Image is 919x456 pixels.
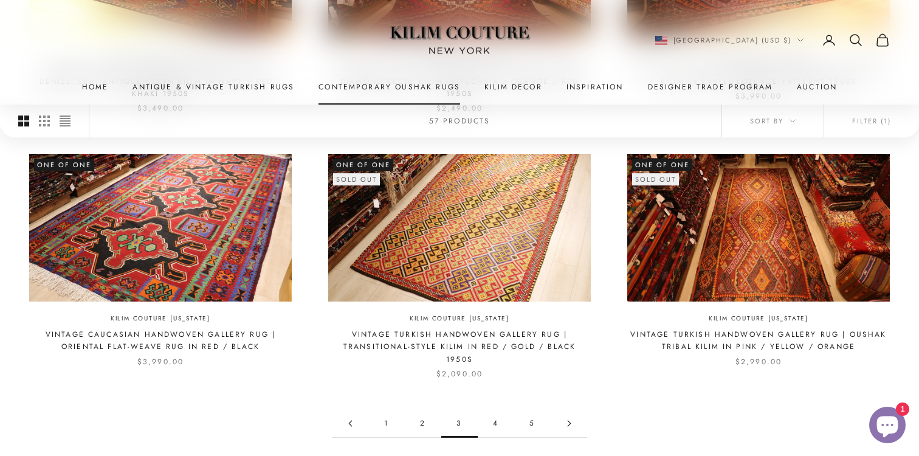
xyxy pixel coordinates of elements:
[29,81,890,93] nav: Primary navigation
[750,116,796,126] span: Sort by
[441,410,478,437] span: 3
[655,35,804,46] button: Change country or currency
[429,115,490,127] p: 57 products
[29,328,292,353] a: Vintage Caucasian Handwoven Gallery Rug | Oriental Flat-Weave Rug in Red / Black
[866,407,909,446] inbox-online-store-chat: Shopify online store chat
[34,159,94,171] span: One of One
[332,410,368,437] a: Go to page 2
[627,328,890,353] a: Vintage Turkish Handwoven Gallery Rug | Oushak Tribal Kilim in Pink / Yellow / Orange
[824,105,919,137] button: Filter (1)
[384,12,535,69] img: Logo of Kilim Couture New York
[368,410,405,437] a: Go to page 1
[632,159,692,171] span: One of One
[405,410,441,437] a: Go to page 2
[478,410,514,437] a: Go to page 4
[655,36,667,45] img: United States
[673,35,792,46] span: [GEOGRAPHIC_DATA] (USD $)
[18,105,29,138] button: Switch to larger product images
[709,314,808,324] a: Kilim Couture [US_STATE]
[111,314,210,324] a: Kilim Couture [US_STATE]
[333,173,380,185] sold-out-badge: Sold out
[39,105,50,138] button: Switch to smaller product images
[318,81,460,93] a: Contemporary Oushak Rugs
[514,410,551,437] a: Go to page 5
[484,81,542,93] summary: Kilim Decor
[82,81,109,93] a: Home
[333,159,393,171] span: One of One
[655,33,890,47] nav: Secondary navigation
[722,105,824,137] button: Sort by
[133,81,294,93] a: Antique & Vintage Turkish Rugs
[137,356,184,368] sale-price: $3,990.00
[566,81,624,93] a: Inspiration
[551,410,587,437] a: Go to page 4
[797,81,837,93] a: Auction
[332,410,587,438] nav: Pagination navigation
[410,314,509,324] a: Kilim Couture [US_STATE]
[648,81,773,93] a: Designer Trade Program
[436,368,483,380] sale-price: $2,090.00
[60,105,71,138] button: Switch to compact product images
[632,173,679,185] sold-out-badge: Sold out
[735,356,782,368] sale-price: $2,990.00
[328,328,591,365] a: Vintage Turkish Handwoven Gallery Rug | Transitional-Style Kilim in Red / Gold / Black 1950s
